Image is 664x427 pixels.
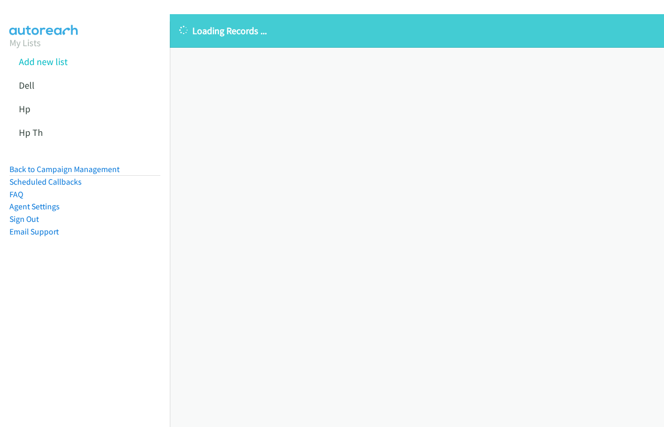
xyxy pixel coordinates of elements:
[19,56,68,68] a: Add new list
[9,177,82,187] a: Scheduled Callbacks
[9,164,119,174] a: Back to Campaign Management
[9,227,59,237] a: Email Support
[9,189,23,199] a: FAQ
[179,24,655,38] p: Loading Records ...
[19,103,30,115] a: Hp
[19,126,43,138] a: Hp Th
[19,79,35,91] a: Dell
[9,201,60,211] a: Agent Settings
[9,37,41,49] a: My Lists
[9,214,39,224] a: Sign Out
